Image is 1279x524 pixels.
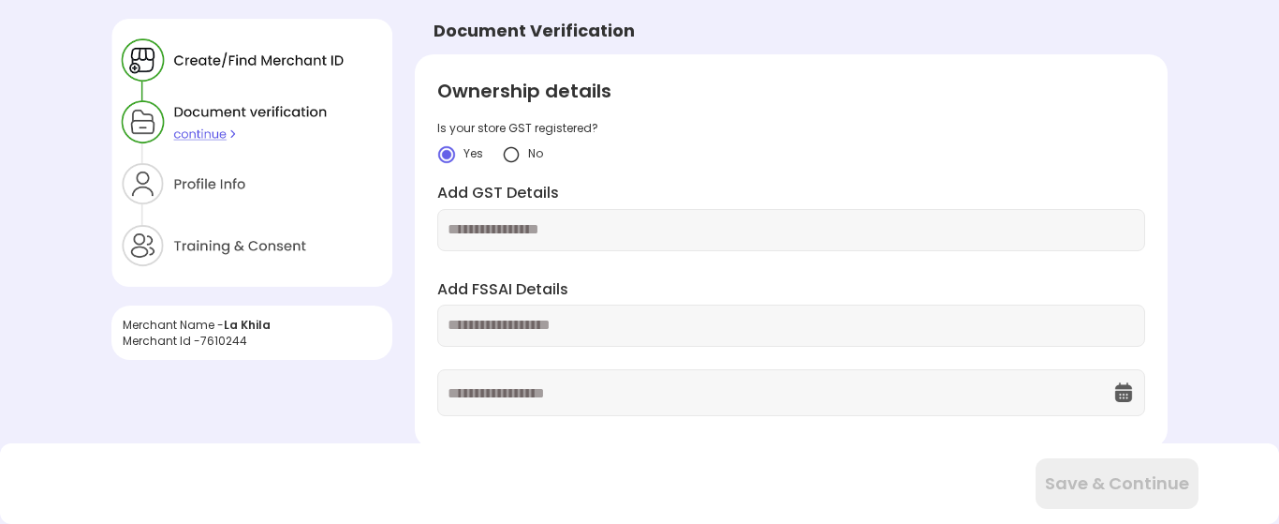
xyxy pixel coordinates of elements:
img: OcXK764TI_dg1n3pJKAFuNcYfYqBKGvmbXteblFrPew4KBASBbPUoKPFDRZzLe5z5khKOkBCrBseVNl8W_Mqhk0wgJF92Dyy9... [1112,382,1135,404]
label: Add GST Details [437,183,1144,204]
label: Add FSSAI Details [437,279,1144,301]
span: La Khila [224,317,271,333]
div: Is your store GST registered? [437,120,1144,136]
img: yidvdI1b1At5fYgYeHdauqyvT_pgttO64BpF2mcDGQwz_NKURL8lp7m2JUJk3Onwh4FIn8UgzATYbhG5vtZZpSXeknhWnnZDd... [502,145,521,164]
span: No [528,145,543,161]
span: Yes [463,145,483,161]
div: Document Verification [434,19,635,43]
img: xZtaNGYO7ZEa_Y6BGN0jBbY4tz3zD8CMWGtK9DYT203r_wSWJgC64uaYzQv0p6I5U3yzNyQZ90jnSGEji8ItH6xpax9JibOI_... [111,19,392,287]
button: Save & Continue [1036,458,1198,509]
div: Merchant Name - [123,317,381,333]
div: Merchant Id - 7610244 [123,333,381,349]
img: crlYN1wOekqfTXo2sKdO7mpVD4GIyZBlBCY682TI1bTNaOsxckEXOmACbAD6EYcPGHR5wXB9K-wSeRvGOQTikGGKT-kEDVP-b... [437,145,456,164]
div: Ownership details [437,77,1144,105]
